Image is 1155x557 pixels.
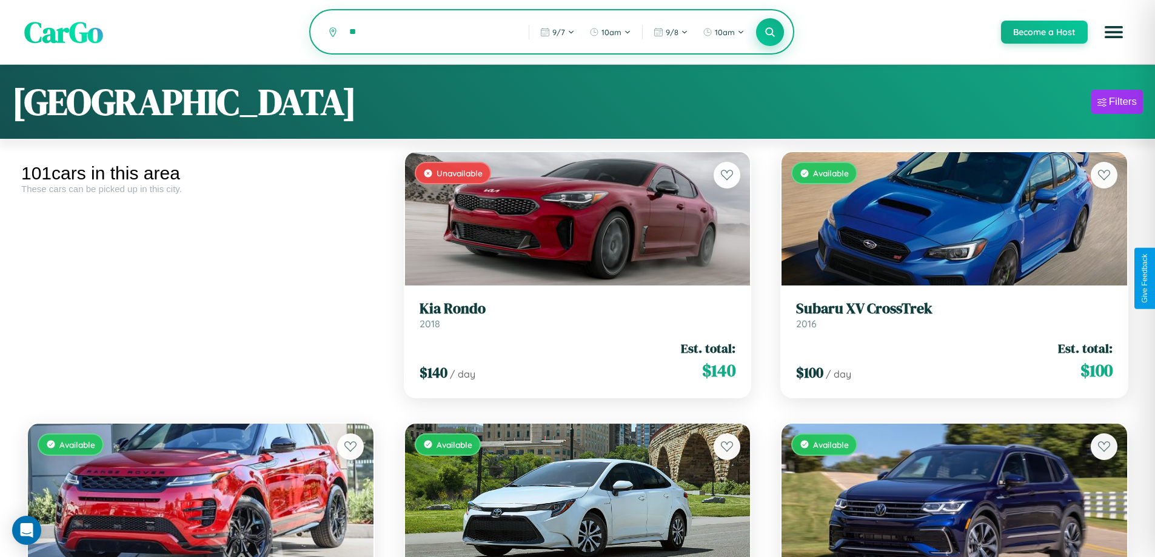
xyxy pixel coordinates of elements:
[24,12,103,52] span: CarGo
[450,368,475,380] span: / day
[12,77,357,127] h1: [GEOGRAPHIC_DATA]
[420,300,736,318] h3: Kia Rondo
[437,439,472,450] span: Available
[583,22,637,42] button: 10am
[796,362,823,382] span: $ 100
[681,339,735,357] span: Est. total:
[534,22,581,42] button: 9/7
[420,318,440,330] span: 2018
[715,27,735,37] span: 10am
[437,168,483,178] span: Unavailable
[12,516,41,545] div: Open Intercom Messenger
[552,27,565,37] span: 9 / 7
[796,318,817,330] span: 2016
[420,362,447,382] span: $ 140
[1109,96,1137,108] div: Filters
[1058,339,1113,357] span: Est. total:
[796,300,1113,330] a: Subaru XV CrossTrek2016
[813,439,849,450] span: Available
[826,368,851,380] span: / day
[813,168,849,178] span: Available
[1097,15,1131,49] button: Open menu
[1140,254,1149,303] div: Give Feedback
[601,27,621,37] span: 10am
[1001,21,1088,44] button: Become a Host
[666,27,678,37] span: 9 / 8
[59,439,95,450] span: Available
[796,300,1113,318] h3: Subaru XV CrossTrek
[702,358,735,382] span: $ 140
[420,300,736,330] a: Kia Rondo2018
[21,184,380,194] div: These cars can be picked up in this city.
[21,163,380,184] div: 101 cars in this area
[648,22,694,42] button: 9/8
[697,22,751,42] button: 10am
[1080,358,1113,382] span: $ 100
[1091,90,1143,114] button: Filters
